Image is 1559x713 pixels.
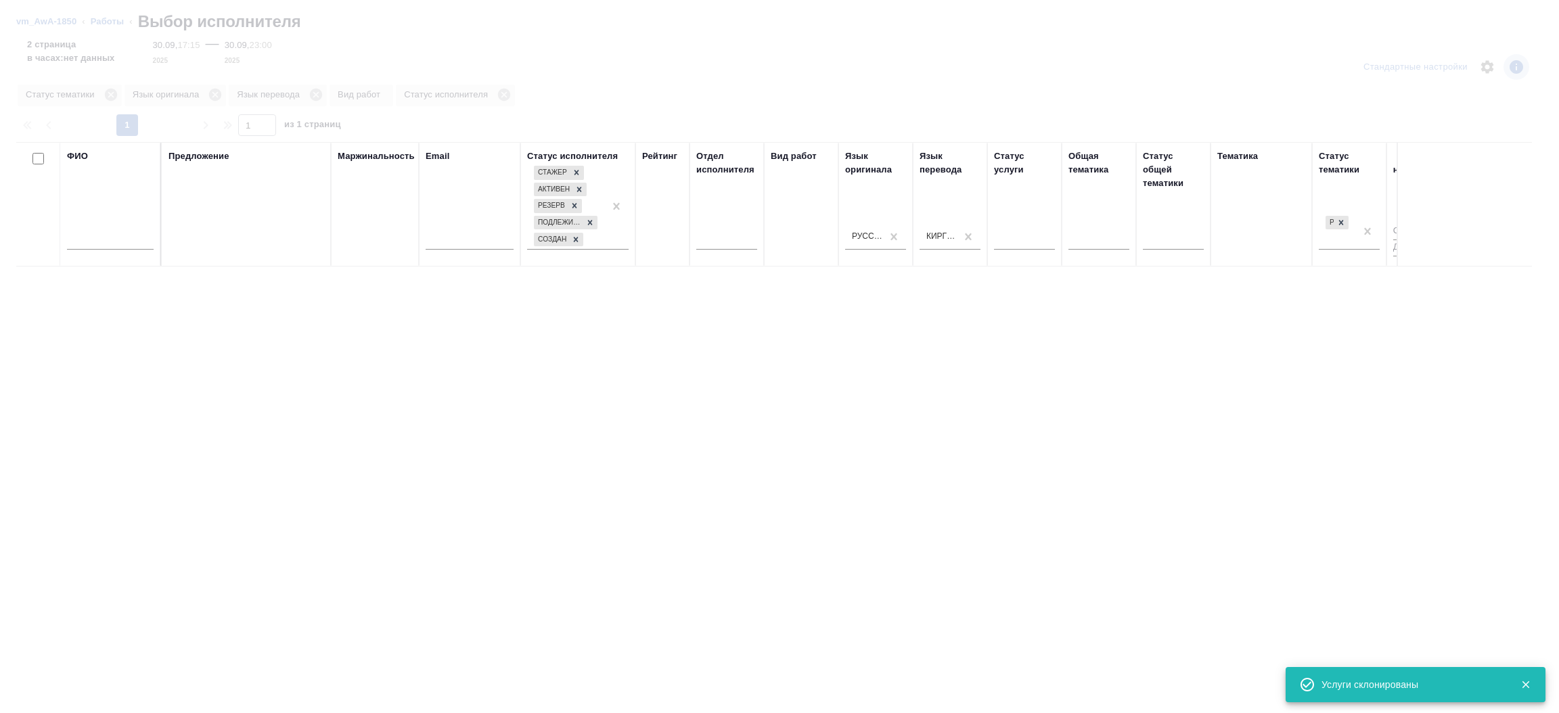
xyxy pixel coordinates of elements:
[1324,214,1350,231] div: Рекомендован
[1326,216,1334,230] div: Рекомендован
[920,149,980,177] div: Язык перевода
[168,149,229,163] div: Предложение
[533,231,585,248] div: Стажер, Активен, Резерв, Подлежит внедрению, Создан
[426,149,449,163] div: Email
[534,199,567,213] div: Резерв
[1321,678,1500,691] div: Услуги склонированы
[1393,149,1427,177] div: Кол-во начисл.
[533,181,588,198] div: Стажер, Активен, Резерв, Подлежит внедрению, Создан
[771,149,817,163] div: Вид работ
[1217,149,1258,163] div: Тематика
[533,214,599,231] div: Стажер, Активен, Резерв, Подлежит внедрению, Создан
[1393,239,1427,256] input: До
[534,216,583,230] div: Подлежит внедрению
[527,149,618,163] div: Статус исполнителя
[642,149,677,163] div: Рейтинг
[533,164,585,181] div: Стажер, Активен, Резерв, Подлежит внедрению, Создан
[338,149,415,163] div: Маржинальность
[534,183,572,197] div: Активен
[1393,223,1427,240] input: От
[845,149,906,177] div: Язык оригинала
[994,149,1055,177] div: Статус услуги
[696,149,757,177] div: Отдел исполнителя
[926,231,957,242] div: Киргизский
[534,233,568,247] div: Создан
[67,149,88,163] div: ФИО
[852,231,883,242] div: Русский
[533,198,583,214] div: Стажер, Активен, Резерв, Подлежит внедрению, Создан
[1319,149,1380,177] div: Статус тематики
[1143,149,1204,190] div: Статус общей тематики
[534,166,569,180] div: Стажер
[1068,149,1129,177] div: Общая тематика
[1512,678,1539,691] button: Закрыть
